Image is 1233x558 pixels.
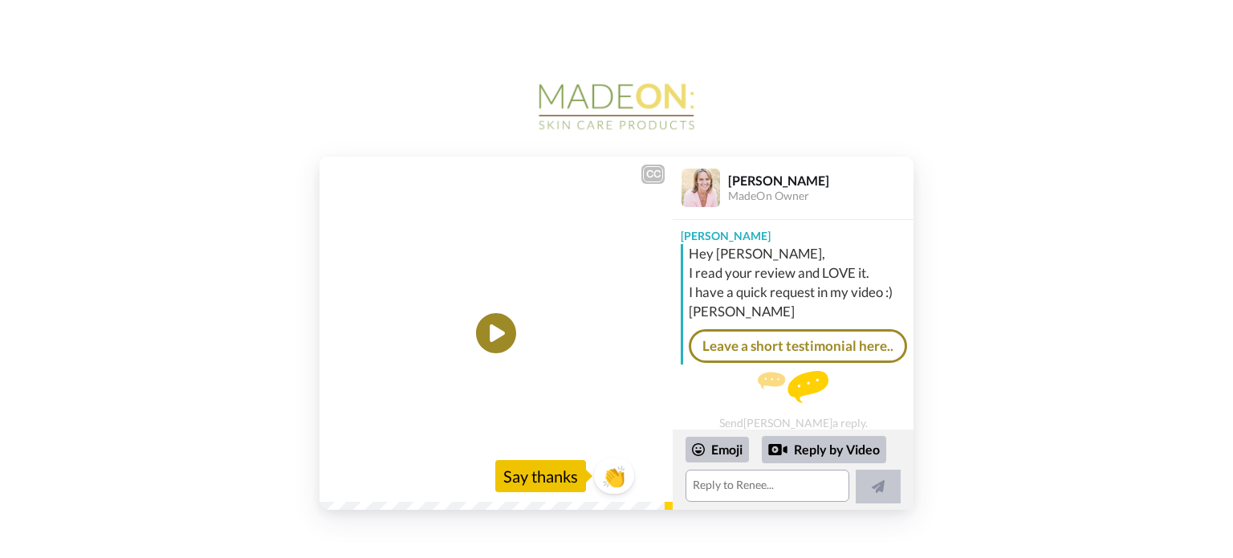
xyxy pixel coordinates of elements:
[594,458,634,494] button: 👏
[758,371,828,403] img: message.svg
[728,189,913,203] div: MadeOn Owner
[495,460,586,492] div: Say thanks
[682,169,720,207] img: Profile Image
[594,463,634,489] span: 👏
[768,440,787,459] div: Reply by Video
[686,437,749,462] div: Emoji
[362,470,368,489] span: /
[642,471,658,487] img: Full screen
[689,244,909,321] div: Hey [PERSON_NAME], I read your review and LOVE it. I have a quick request in my video :) [PERSON_...
[528,80,705,133] img: Renee from MadeOn Skin Care logo
[762,436,886,463] div: Reply by Video
[371,470,399,489] span: 0:03
[673,220,914,244] div: [PERSON_NAME]
[689,329,907,363] a: Leave a short testimonial here..
[728,173,913,188] div: [PERSON_NAME]
[673,371,914,430] div: Send [PERSON_NAME] a reply.
[331,470,359,489] span: 0:00
[643,166,663,182] div: CC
